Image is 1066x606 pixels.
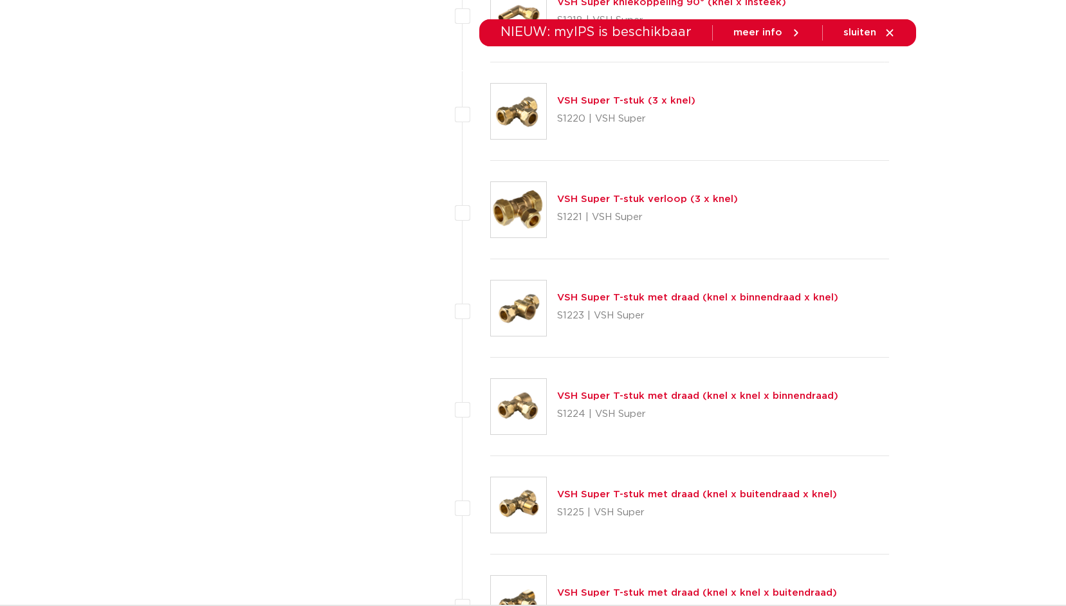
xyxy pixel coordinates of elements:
[733,28,782,37] span: meer info
[557,109,695,129] p: S1220 | VSH Super
[733,27,802,39] a: meer info
[437,48,478,97] a: markten
[557,207,738,228] p: S1221 | VSH Super
[557,588,837,598] a: VSH Super T-stuk met draad (knel x knel x buitendraad)
[843,28,876,37] span: sluiten
[501,26,692,39] span: NIEUW: myIPS is beschikbaar
[359,48,789,97] nav: Menu
[597,48,652,97] a: downloads
[843,27,896,39] a: sluiten
[557,490,837,499] a: VSH Super T-stuk met draad (knel x buitendraad x knel)
[359,48,411,97] a: producten
[557,194,738,204] a: VSH Super T-stuk verloop (3 x knel)
[744,48,789,97] a: over ons
[557,293,838,302] a: VSH Super T-stuk met draad (knel x binnendraad x knel)
[557,391,838,401] a: VSH Super T-stuk met draad (knel x knel x binnendraad)
[557,306,838,326] p: S1223 | VSH Super
[491,477,546,533] img: Thumbnail for VSH Super T-stuk met draad (knel x buitendraad x knel)
[504,48,571,97] a: toepassingen
[677,48,719,97] a: services
[557,404,838,425] p: S1224 | VSH Super
[557,96,695,106] a: VSH Super T-stuk (3 x knel)
[557,502,837,523] p: S1225 | VSH Super
[491,379,546,434] img: Thumbnail for VSH Super T-stuk met draad (knel x knel x binnendraad)
[491,280,546,336] img: Thumbnail for VSH Super T-stuk met draad (knel x binnendraad x knel)
[491,182,546,237] img: Thumbnail for VSH Super T-stuk verloop (3 x knel)
[491,84,546,139] img: Thumbnail for VSH Super T-stuk (3 x knel)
